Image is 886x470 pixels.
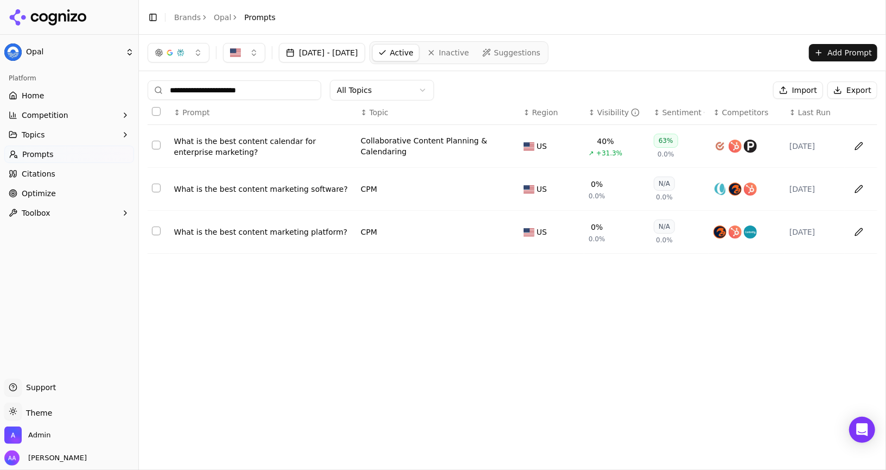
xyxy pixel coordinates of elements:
th: Region [519,101,584,125]
span: 0.0% [589,235,605,243]
button: Edit in sheet [850,137,868,155]
span: Topics [22,129,45,140]
span: Theme [22,409,52,417]
span: Active [390,47,413,58]
a: Optimize [4,185,134,202]
span: Admin [28,430,50,440]
span: Last Run [798,107,831,118]
div: ↕Visibility [589,107,645,118]
a: Brands [174,13,201,22]
button: Competition [4,106,134,124]
th: Competitors [709,101,785,125]
img: Opal [4,43,22,61]
img: hubspot [744,183,757,196]
span: Inactive [439,47,469,58]
span: Suggestions [494,47,541,58]
a: CPM [361,227,377,237]
div: 0% [591,179,603,190]
span: Optimize [22,188,56,199]
a: Active [372,44,419,61]
button: Topics [4,126,134,143]
div: N/A [654,220,675,234]
button: Edit in sheet [850,223,868,241]
div: [DATE] [789,227,840,237]
th: Prompt [170,101,356,125]
button: Select row 2 [152,184,161,192]
span: 0.0% [656,236,673,245]
button: Select all rows [152,107,161,116]
span: ↗ [589,149,594,158]
th: sentiment [649,101,709,125]
div: ↕Region [524,107,580,118]
span: [PERSON_NAME] [24,453,87,463]
img: contently [744,225,757,239]
a: Suggestions [477,44,546,61]
span: Prompts [244,12,276,23]
button: Select row 3 [152,227,161,235]
div: Data table [148,101,877,254]
span: US [537,227,547,237]
a: What is the best content marketing software? [174,184,352,195]
span: Topic [369,107,388,118]
button: Select row 1 [152,141,161,149]
a: CPM [361,184,377,195]
span: Competition [22,110,68,121]
a: What is the best content marketing platform? [174,227,352,237]
div: Sentiment [662,107,705,118]
div: Visibility [597,107,640,118]
span: +31.3% [596,149,622,158]
span: Region [532,107,558,118]
a: Inactive [422,44,475,61]
div: ↕Topic [361,107,515,118]
div: Open Intercom Messenger [849,417,875,443]
img: coschedule [713,140,726,153]
span: US [537,184,547,195]
span: Competitors [722,107,769,118]
div: Platform [4,70,134,87]
div: ↕Competitors [713,107,781,118]
div: [DATE] [789,184,840,195]
th: Last Run [785,101,845,125]
a: Opal [214,12,231,23]
div: ↕Prompt [174,107,352,118]
img: hubspot [729,140,742,153]
span: 0.0% [658,150,674,159]
a: Prompts [4,146,134,163]
button: [DATE] - [DATE] [279,43,365,62]
span: Support [22,382,56,393]
span: Prompts [22,149,54,160]
a: Collaborative Content Planning & Calendaring [361,135,502,157]
img: Alp Aysan [4,450,20,466]
img: planable [744,140,757,153]
button: Import [773,82,823,99]
th: brandMentionRate [584,101,649,125]
img: US [230,47,241,58]
div: 63% [654,134,678,148]
span: Citations [22,168,55,179]
img: US flag [524,185,534,193]
span: US [537,141,547,152]
img: US flag [524,142,534,151]
img: hubspot [729,225,742,239]
button: Edit in sheet [850,180,868,198]
nav: breadcrumb [174,12,276,23]
button: Add Prompt [809,44,877,61]
div: ↕Sentiment [654,107,705,118]
a: What is the best content calendar for enterprise marketing? [174,136,352,158]
span: 0.0% [589,192,605,200]
div: ↕Last Run [789,107,840,118]
div: 40% [597,136,614,147]
span: Home [22,90,44,101]
img: storychief [729,183,742,196]
img: kapost [713,183,726,196]
button: Export [827,82,877,99]
a: Home [4,87,134,104]
img: Admin [4,427,22,444]
span: 0.0% [656,193,673,202]
button: Open user button [4,450,87,466]
div: [DATE] [789,141,840,152]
